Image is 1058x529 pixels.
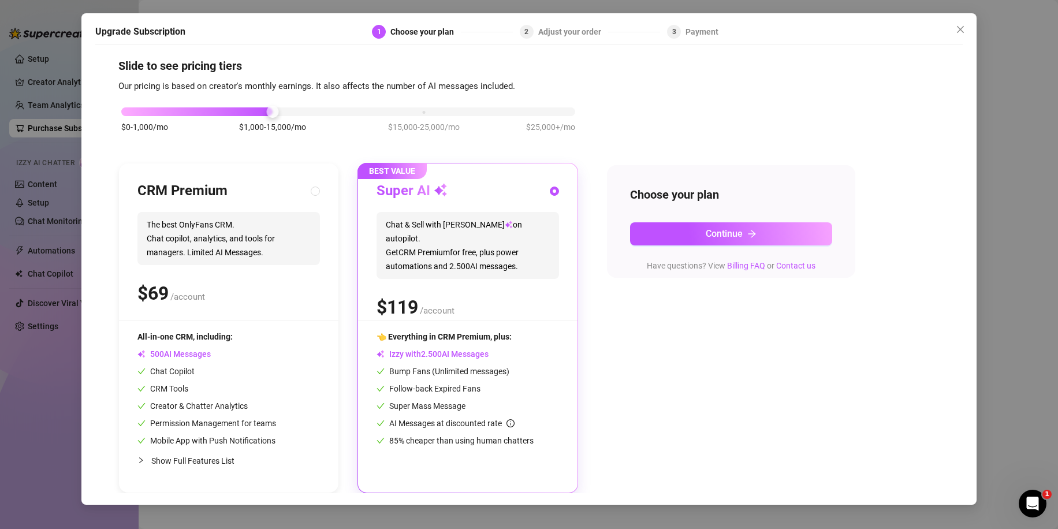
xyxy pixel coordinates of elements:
[137,212,320,265] span: The best OnlyFans CRM. Chat copilot, analytics, and tools for managers. Limited AI Messages.
[420,306,455,316] span: /account
[137,402,146,410] span: check
[377,419,385,427] span: check
[137,367,195,376] span: Chat Copilot
[137,367,146,375] span: check
[137,385,146,393] span: check
[137,419,146,427] span: check
[137,401,248,411] span: Creator & Chatter Analytics
[630,187,832,203] h4: Choose your plan
[377,384,480,393] span: Follow-back Expired Fans
[1042,490,1052,499] span: 1
[389,419,515,428] span: AI Messages at discounted rate
[377,349,489,359] span: Izzy with AI Messages
[118,58,940,74] h4: Slide to see pricing tiers
[377,367,385,375] span: check
[776,261,815,270] a: Contact us
[524,28,528,36] span: 2
[951,25,970,34] span: Close
[377,367,509,376] span: Bump Fans (Unlimited messages)
[377,182,448,200] h3: Super AI
[538,25,608,39] div: Adjust your order
[377,332,512,341] span: 👈 Everything in CRM Premium, plus:
[377,212,559,279] span: Chat & Sell with [PERSON_NAME] on autopilot. Get CRM Premium for free, plus power automations and...
[956,25,965,34] span: close
[137,419,276,428] span: Permission Management for teams
[170,292,205,302] span: /account
[377,401,465,411] span: Super Mass Message
[377,436,534,445] span: 85% cheaper than using human chatters
[647,261,815,270] span: Have questions? View or
[239,121,306,133] span: $1,000-15,000/mo
[686,25,718,39] div: Payment
[137,332,233,341] span: All-in-one CRM, including:
[137,182,228,200] h3: CRM Premium
[506,419,515,427] span: info-circle
[377,296,418,318] span: $
[672,28,676,36] span: 3
[951,20,970,39] button: Close
[137,437,146,445] span: check
[526,121,575,133] span: $25,000+/mo
[357,163,427,179] span: BEST VALUE
[630,222,832,245] button: Continuearrow-right
[388,121,460,133] span: $15,000-25,000/mo
[137,447,320,474] div: Show Full Features List
[137,349,211,359] span: AI Messages
[137,384,188,393] span: CRM Tools
[118,81,515,91] span: Our pricing is based on creator's monthly earnings. It also affects the number of AI messages inc...
[377,437,385,445] span: check
[121,121,168,133] span: $0-1,000/mo
[137,282,169,304] span: $
[137,457,144,464] span: collapsed
[95,25,185,39] h5: Upgrade Subscription
[706,228,743,239] span: Continue
[377,402,385,410] span: check
[727,261,765,270] a: Billing FAQ
[747,229,757,239] span: arrow-right
[151,456,234,465] span: Show Full Features List
[377,385,385,393] span: check
[377,28,381,36] span: 1
[137,436,275,445] span: Mobile App with Push Notifications
[1019,490,1046,517] iframe: Intercom live chat
[390,25,461,39] div: Choose your plan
